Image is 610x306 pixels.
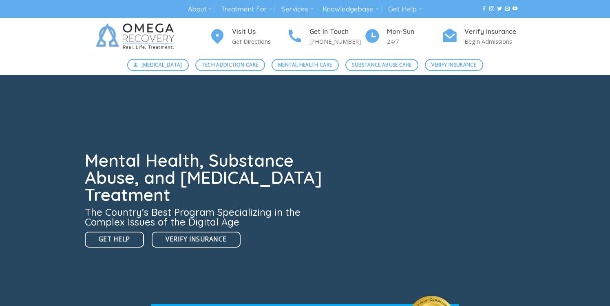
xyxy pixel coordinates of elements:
[489,6,494,12] a: Follow on Instagram
[387,37,442,46] p: 24/7
[345,59,418,71] a: Substance Abuse Care
[232,27,287,37] h4: Visit Us
[287,27,364,47] a: Get In Touch [PHONE_NUMBER]
[85,152,327,203] h1: Mental Health, Substance Abuse, and [MEDICAL_DATA] Treatment
[497,6,502,12] a: Follow on Twitter
[387,27,442,37] h4: Mon-Sun
[352,61,411,69] span: Substance Abuse Care
[281,2,314,17] a: Services
[166,234,226,244] span: Verify Insurance
[85,207,327,227] h3: The Country’s Best Program Specializing in the Complex Issues of the Digital Age
[188,2,212,17] a: About
[425,59,483,71] a: Verify Insurance
[232,37,287,46] p: Get Directions
[195,59,265,71] a: Tech Addiction Care
[209,27,287,47] a: Visit Us Get Directions
[91,18,183,55] img: Omega Recovery
[464,37,519,46] p: Begin Admissions
[278,61,332,69] span: Mental Health Care
[309,27,364,37] h4: Get In Touch
[152,232,240,248] a: Verify Insurance
[85,232,144,248] a: Get Help
[141,61,182,69] span: [MEDICAL_DATA]
[202,61,258,69] span: Tech Addiction Care
[431,61,476,69] span: Verify Insurance
[482,6,486,12] a: Follow on Facebook
[388,2,422,17] a: Get Help
[323,2,379,17] a: Knowledgebase
[272,59,339,71] a: Mental Health Care
[309,37,364,46] p: [PHONE_NUMBER]
[127,59,189,71] a: [MEDICAL_DATA]
[221,2,272,17] a: Treatment For
[442,27,519,47] a: Verify Insurance Begin Admissions
[99,234,130,244] span: Get Help
[513,6,517,12] a: Follow on YouTube
[505,6,510,12] a: Send us an email
[464,27,519,37] h4: Verify Insurance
